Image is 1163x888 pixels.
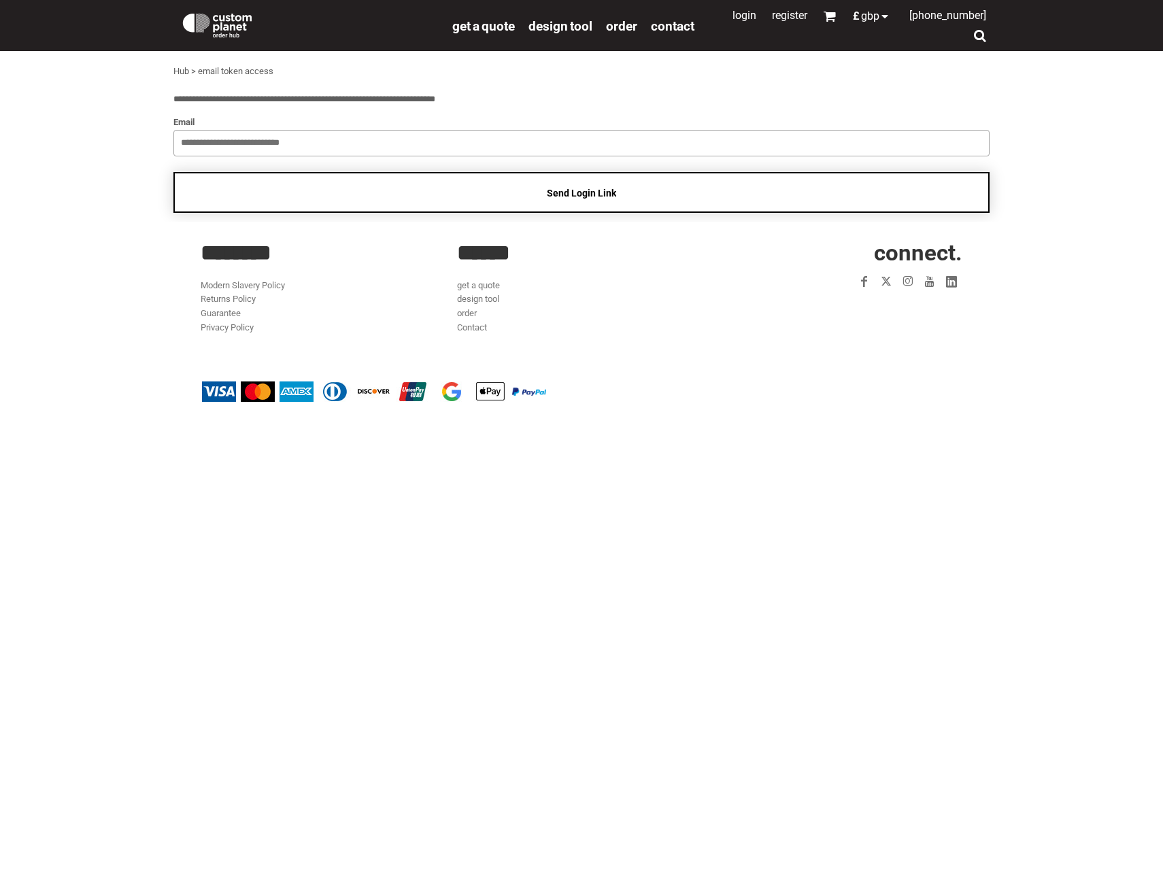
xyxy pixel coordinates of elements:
[198,65,273,79] div: email token access
[180,10,254,37] img: Custom Planet
[452,18,515,34] span: get a quote
[173,114,990,130] label: Email
[241,381,275,402] img: Mastercard
[435,381,469,402] img: Google Pay
[280,381,314,402] img: American Express
[547,188,616,199] span: Send Login Link
[651,18,694,34] span: Contact
[772,9,807,22] a: Register
[318,381,352,402] img: Diners Club
[396,381,430,402] img: China UnionPay
[853,11,861,22] span: £
[191,65,196,79] div: >
[528,18,592,34] span: design tool
[457,294,499,304] a: design tool
[651,18,694,33] a: Contact
[457,308,477,318] a: order
[357,381,391,402] img: Discover
[512,388,546,396] img: PayPal
[861,11,879,22] span: GBP
[528,18,592,33] a: design tool
[201,280,285,290] a: Modern Slavery Policy
[201,294,256,304] a: Returns Policy
[775,301,962,317] iframe: Customer reviews powered by Trustpilot
[202,381,236,402] img: Visa
[606,18,637,33] a: order
[173,66,189,76] a: Hub
[201,308,241,318] a: Guarantee
[457,280,500,290] a: get a quote
[473,381,507,402] img: Apple Pay
[173,3,445,44] a: Custom Planet
[714,241,962,264] h2: CONNECT.
[201,322,254,332] a: Privacy Policy
[732,9,756,22] a: Login
[909,9,986,22] span: [PHONE_NUMBER]
[457,322,487,332] a: Contact
[452,18,515,33] a: get a quote
[606,18,637,34] span: order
